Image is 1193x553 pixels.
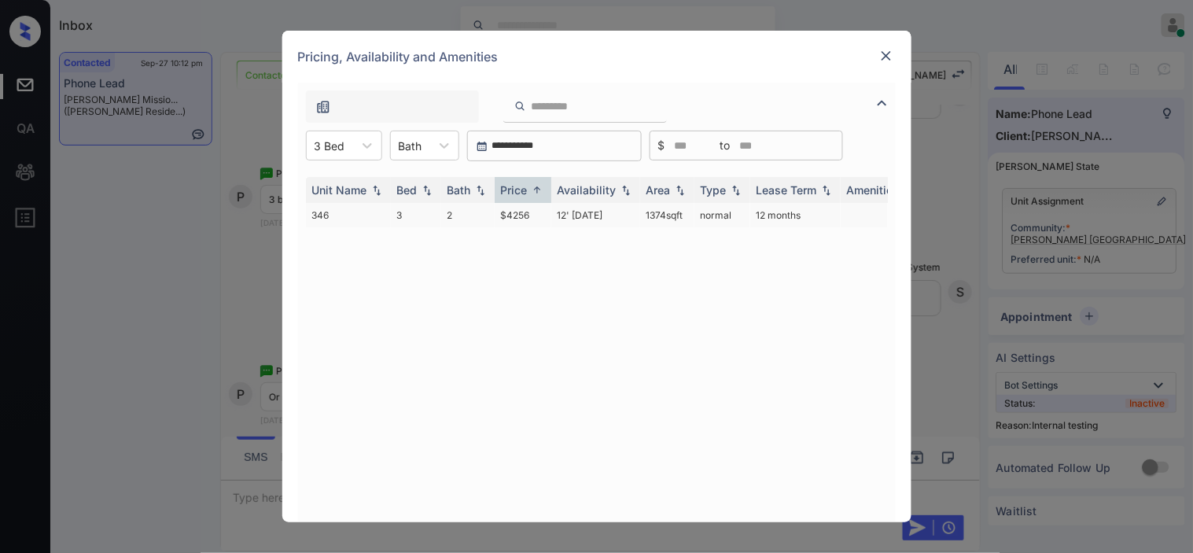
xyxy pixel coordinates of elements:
div: Unit Name [312,183,367,197]
div: Pricing, Availability and Amenities [282,31,911,83]
img: sorting [728,185,744,196]
img: icon-zuma [315,99,331,115]
img: close [878,48,894,64]
div: Lease Term [757,183,817,197]
td: 2 [441,203,495,227]
td: 12 months [750,203,841,227]
td: 1374 sqft [640,203,694,227]
div: Availability [558,183,617,197]
img: icon-zuma [514,99,526,113]
img: sorting [672,185,688,196]
td: normal [694,203,750,227]
img: icon-zuma [873,94,892,112]
td: 346 [306,203,391,227]
img: sorting [819,185,834,196]
span: $ [658,137,665,154]
img: sorting [618,185,634,196]
td: $4256 [495,203,551,227]
img: sorting [369,185,385,196]
img: sorting [419,185,435,196]
img: sorting [529,184,545,196]
div: Type [701,183,727,197]
div: Bath [447,183,471,197]
div: Amenities [847,183,900,197]
div: Bed [397,183,418,197]
td: 12' [DATE] [551,203,640,227]
div: Area [646,183,671,197]
div: Price [501,183,528,197]
span: to [720,137,731,154]
img: sorting [473,185,488,196]
td: 3 [391,203,441,227]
